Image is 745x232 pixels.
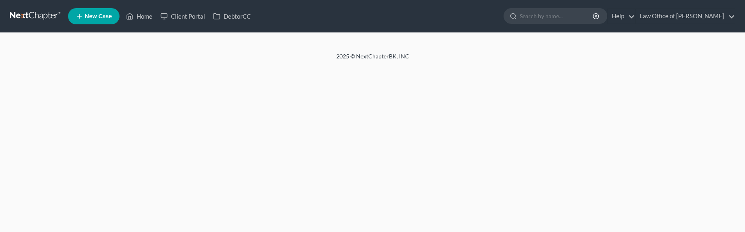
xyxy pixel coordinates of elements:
[209,9,255,24] a: DebtorCC
[85,13,112,19] span: New Case
[142,52,604,67] div: 2025 © NextChapterBK, INC
[156,9,209,24] a: Client Portal
[520,9,594,24] input: Search by name...
[608,9,635,24] a: Help
[122,9,156,24] a: Home
[636,9,735,24] a: Law Office of [PERSON_NAME]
